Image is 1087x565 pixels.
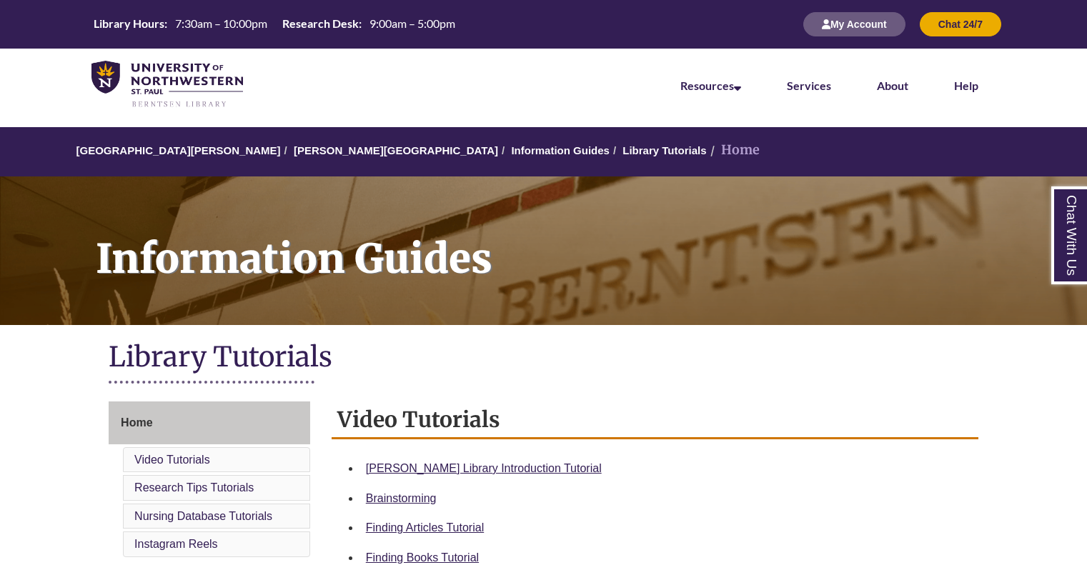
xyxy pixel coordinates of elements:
[134,510,272,522] a: Nursing Database Tutorials
[366,521,484,534] a: Finding Articles Tutorial
[803,18,905,30] a: My Account
[803,12,905,36] button: My Account
[134,454,210,466] a: Video Tutorials
[88,16,169,31] th: Library Hours:
[622,144,706,156] a: Library Tutorials
[366,551,479,564] a: Finding Books Tutorial
[88,16,461,31] table: Hours Today
[175,16,267,30] span: 7:30am – 10:00pm
[91,61,243,109] img: UNWSP Library Logo
[920,12,1001,36] button: Chat 24/7
[366,492,437,504] a: Brainstorming
[954,79,978,92] a: Help
[787,79,831,92] a: Services
[277,16,364,31] th: Research Desk:
[76,144,280,156] a: [GEOGRAPHIC_DATA][PERSON_NAME]
[511,144,610,156] a: Information Guides
[109,401,310,560] div: Guide Page Menu
[294,144,498,156] a: [PERSON_NAME][GEOGRAPHIC_DATA]
[920,18,1001,30] a: Chat 24/7
[80,176,1087,306] h1: Information Guides
[109,339,978,377] h1: Library Tutorials
[369,16,455,30] span: 9:00am – 5:00pm
[134,538,218,550] a: Instagram Reels
[707,140,760,161] li: Home
[88,16,461,33] a: Hours Today
[332,401,978,439] h2: Video Tutorials
[680,79,741,92] a: Resources
[366,462,602,474] a: [PERSON_NAME] Library Introduction Tutorial
[109,401,310,444] a: Home
[121,416,152,429] span: Home
[134,481,254,494] a: Research Tips Tutorials
[877,79,908,92] a: About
